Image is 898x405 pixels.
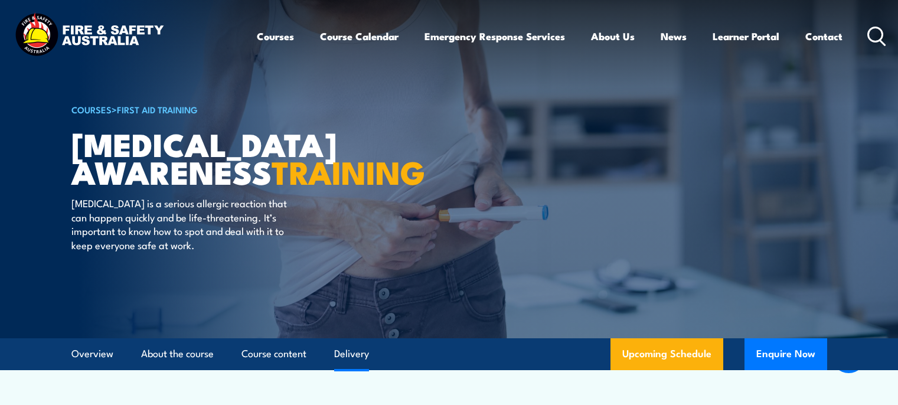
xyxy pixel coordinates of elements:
[334,338,369,370] a: Delivery
[141,338,214,370] a: About the course
[272,146,425,195] strong: TRAINING
[424,21,565,52] a: Emergency Response Services
[610,338,723,370] a: Upcoming Schedule
[71,103,112,116] a: COURSES
[117,103,198,116] a: First Aid Training
[71,338,113,370] a: Overview
[241,338,306,370] a: Course content
[591,21,635,52] a: About Us
[713,21,779,52] a: Learner Portal
[661,21,687,52] a: News
[71,102,363,116] h6: >
[320,21,399,52] a: Course Calendar
[805,21,843,52] a: Contact
[71,196,287,252] p: [MEDICAL_DATA] is a serious allergic reaction that can happen quickly and be life-threatening. It...
[71,130,363,185] h1: [MEDICAL_DATA] Awareness
[744,338,827,370] button: Enquire Now
[257,21,294,52] a: Courses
